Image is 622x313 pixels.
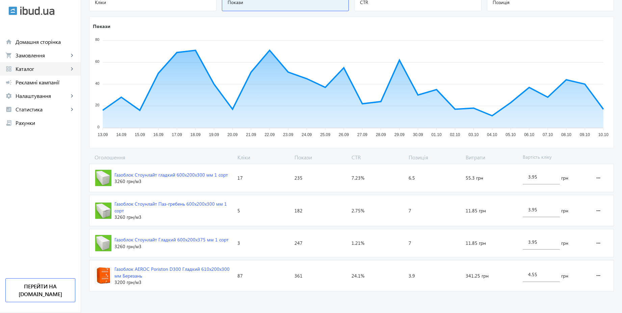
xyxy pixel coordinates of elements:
tspan: 21.09 [246,133,256,137]
a: Перейти на [DOMAIN_NAME] [5,278,75,302]
tspan: 06.10 [524,133,534,137]
img: 1439550125-1358842192-22222.jpg [95,203,111,219]
span: 11.85 грн [466,207,486,214]
tspan: 22.09 [264,133,275,137]
tspan: 10.10 [598,133,608,137]
div: 3200 грн /м3 [114,279,232,286]
mat-icon: keyboard_arrow_right [69,93,75,99]
span: 3.9 [409,272,415,279]
span: Покази [292,154,349,161]
mat-icon: settings [5,93,12,99]
mat-icon: keyboard_arrow_right [69,66,75,72]
span: грн [561,240,568,246]
mat-icon: more_horiz [594,203,602,219]
img: ibud_text.svg [20,6,54,15]
div: 3260 грн /м3 [114,178,228,185]
span: 247 [294,240,303,246]
div: 3260 грн /м3 [114,243,229,250]
img: 1421049074-1358844675-88.jpg [95,170,111,186]
span: 7 [409,240,411,246]
mat-icon: more_horiz [594,235,602,251]
span: 2.75% [352,207,364,214]
tspan: 15.09 [135,133,145,137]
mat-icon: keyboard_arrow_right [69,106,75,113]
mat-icon: grid_view [5,66,12,72]
span: Каталог [16,66,69,72]
tspan: 28.09 [376,133,386,137]
div: Газоблок AEROC Poriston D300 Гладкий 610х200х300 мм Березань [114,266,232,279]
span: 7.23% [352,175,364,181]
span: грн [561,175,568,181]
span: грн [561,207,568,214]
span: CTR [349,154,406,161]
span: Оголошення [89,154,235,161]
mat-icon: receipt_long [5,120,12,126]
tspan: 09.10 [580,133,590,137]
tspan: 14.09 [116,133,126,137]
tspan: 01.10 [432,133,442,137]
span: 235 [294,175,303,181]
span: Витрати [463,154,520,161]
text: Покази [93,23,110,29]
span: 3 [237,240,240,246]
span: Позиція [406,154,463,161]
tspan: 04.10 [487,133,497,137]
span: 341.25 грн [466,272,489,279]
mat-icon: campaign [5,79,12,86]
span: 24.1% [352,272,364,279]
mat-icon: more_horiz [594,267,602,284]
mat-icon: home [5,38,12,45]
span: 5 [237,207,240,214]
tspan: 0 [97,125,99,129]
div: Газоблок Стоунлайт Паз-гребень 600х200х300 мм 1 сорт [114,201,232,214]
span: Статистика [16,106,69,113]
span: Кліки [235,154,292,161]
tspan: 20.09 [228,133,238,137]
tspan: 03.10 [468,133,478,137]
tspan: 30.09 [413,133,423,137]
tspan: 60 [95,59,99,63]
span: Домашня сторінка [16,38,75,45]
tspan: 02.10 [450,133,460,137]
tspan: 07.10 [543,133,553,137]
span: Замовлення [16,52,69,59]
tspan: 80 [95,38,99,42]
span: 87 [237,272,243,279]
img: ibud.svg [8,6,17,15]
mat-icon: shopping_cart [5,52,12,59]
span: грн [561,272,568,279]
span: 6.5 [409,175,415,181]
tspan: 25.09 [320,133,330,137]
span: Налаштування [16,93,69,99]
tspan: 19.09 [209,133,219,137]
span: 182 [294,207,303,214]
img: 1185368a42545ae0963987840819508-aa968269db.jpg [95,267,111,284]
span: 7 [409,207,411,214]
span: 17 [237,175,243,181]
tspan: 29.09 [394,133,405,137]
mat-icon: analytics [5,106,12,113]
span: 361 [294,272,303,279]
span: Рекламні кампанії [16,79,75,86]
tspan: 17.09 [172,133,182,137]
tspan: 40 [95,81,99,85]
span: Рахунки [16,120,75,126]
mat-icon: more_horiz [594,170,602,186]
div: Газоблок Стоунлайт Гладкий 600х200х375 мм 1 сорт [114,236,229,243]
span: 11.85 грн [466,240,486,246]
tspan: 13.09 [98,133,108,137]
span: 55.3 грн [466,175,483,181]
tspan: 16.09 [153,133,163,137]
tspan: 24.09 [302,133,312,137]
span: 1.21% [352,240,364,246]
div: 3260 грн /м3 [114,214,232,220]
tspan: 27.09 [357,133,367,137]
tspan: 23.09 [283,133,293,137]
tspan: 20 [95,103,99,107]
div: Газоблок Стоунлайт гладкий 600х200х300 мм 1 сорт [114,172,228,178]
img: 1439550129-7440-1358844773-88.jpg [95,235,111,251]
tspan: 05.10 [506,133,516,137]
tspan: 18.09 [190,133,201,137]
tspan: 08.10 [561,133,571,137]
span: Вартість кліку [520,154,588,161]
